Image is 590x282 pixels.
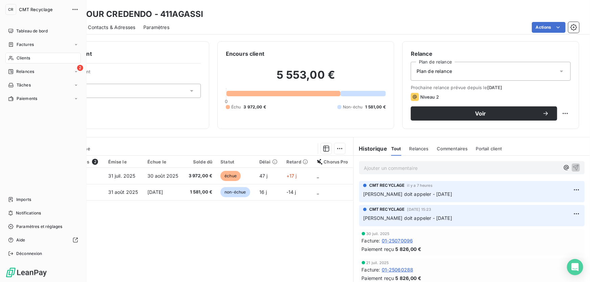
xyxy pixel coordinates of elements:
[147,159,180,164] div: Échue le
[419,111,542,116] span: Voir
[108,159,139,164] div: Émise le
[5,4,16,15] div: CR
[16,237,25,243] span: Aide
[259,189,267,195] span: 16 j
[367,232,390,236] span: 30 juil. 2025
[16,251,42,257] span: Déconnexion
[317,159,349,164] div: Chorus Pro
[369,182,405,188] span: CMT RECYCLAGE
[317,173,319,179] span: _
[92,159,98,165] span: 2
[365,104,386,110] span: 1 581,00 €
[244,104,266,110] span: 3 972,00 €
[16,210,41,216] span: Notifications
[16,224,62,230] span: Paramètres et réglages
[226,68,386,88] h2: 5 553,00 €
[437,146,468,151] span: Commentaires
[343,104,362,110] span: Non-échu
[88,24,135,31] span: Contacts & Adresses
[17,82,31,88] span: Tâches
[147,189,163,195] span: [DATE]
[407,183,432,187] span: il y a 7 heures
[16,28,48,34] span: Tableau de bord
[77,65,83,71] span: 2
[411,106,557,121] button: Voir
[363,191,452,197] span: [PERSON_NAME] doit appeler - [DATE]
[411,85,571,90] span: Prochaine relance prévue depuis le
[362,266,380,273] span: Facture :
[382,237,413,244] span: 01-25070096
[369,206,405,212] span: CMT RECYCLAGE
[143,24,169,31] span: Paramètres
[396,275,422,282] span: 5 826,00 €
[487,85,502,90] span: [DATE]
[259,173,268,179] span: 47 j
[5,267,47,278] img: Logo LeanPay
[17,55,30,61] span: Clients
[363,215,452,221] span: [PERSON_NAME] doit appeler - [DATE]
[220,171,241,181] span: échue
[226,50,264,58] h6: Encours client
[259,159,278,164] div: Délai
[407,207,431,211] span: [DATE] 15:23
[286,189,296,195] span: -14 j
[476,146,502,151] span: Portail client
[362,275,394,282] span: Paiement reçu
[354,145,387,153] h6: Historique
[417,68,452,75] span: Plan de relance
[317,189,319,195] span: _
[220,159,251,164] div: Statut
[411,50,571,58] h6: Relance
[19,7,68,12] span: CMT Recyclage
[188,159,212,164] div: Solde dû
[396,246,422,253] span: 5 826,00 €
[532,22,566,33] button: Actions
[286,159,309,164] div: Retard
[231,104,241,110] span: Échu
[41,50,201,58] h6: Informations client
[391,146,401,151] span: Tout
[220,187,250,197] span: non-échue
[362,246,394,253] span: Paiement reçu
[17,96,37,102] span: Paiements
[420,94,439,100] span: Niveau 2
[16,69,34,75] span: Relances
[16,197,31,203] span: Imports
[108,173,136,179] span: 31 juil. 2025
[567,259,583,275] div: Open Intercom Messenger
[225,99,228,104] span: 0
[188,189,212,196] span: 1 581,00 €
[5,235,81,246] a: Aide
[147,173,179,179] span: 30 août 2025
[17,42,34,48] span: Factures
[108,189,138,195] span: 31 août 2025
[60,8,203,20] h3: CMT POUR CREDENDO - 411AGASSI
[409,146,429,151] span: Relances
[382,266,414,273] span: 01-25060288
[286,173,297,179] span: +17 j
[54,69,201,78] span: Propriétés Client
[362,237,380,244] span: Facture :
[188,173,212,179] span: 3 972,00 €
[367,261,389,265] span: 21 juil. 2025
